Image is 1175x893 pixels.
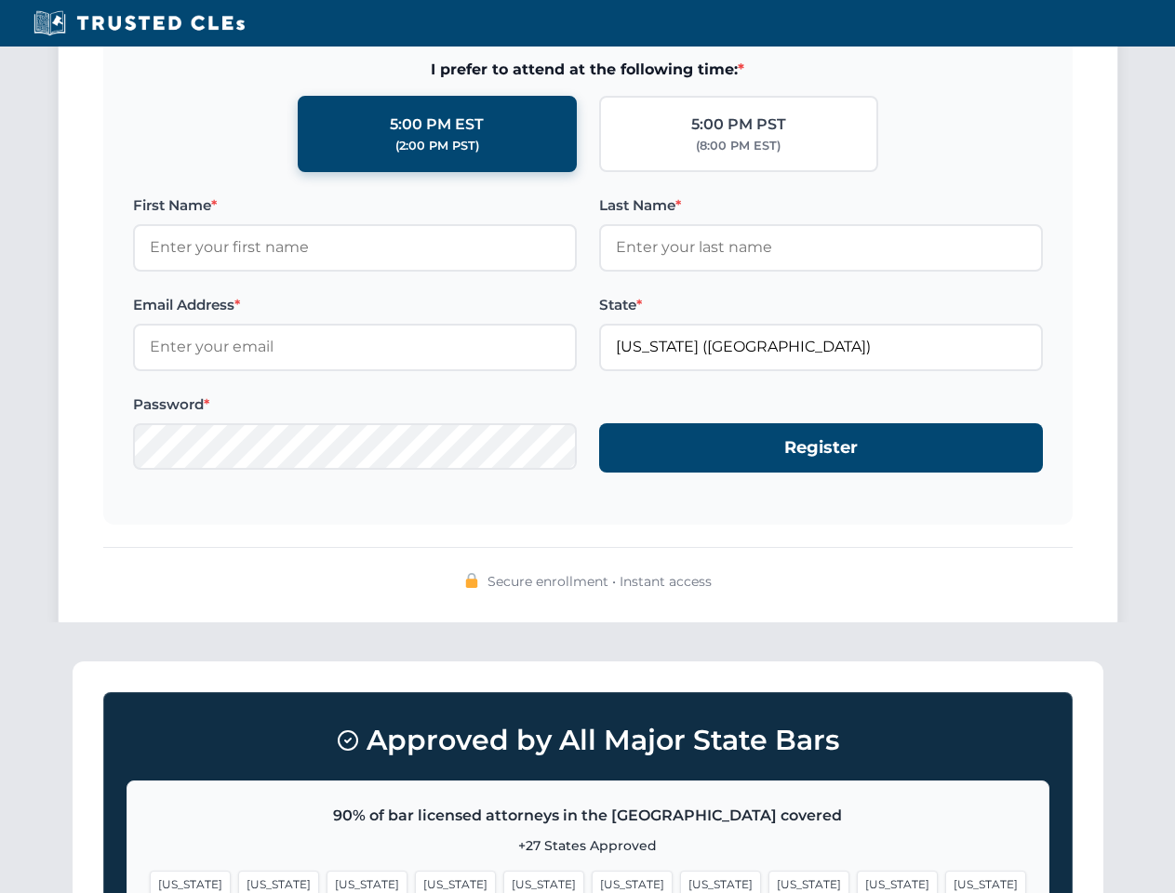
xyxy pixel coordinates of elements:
[395,137,479,155] div: (2:00 PM PST)
[696,137,781,155] div: (8:00 PM EST)
[599,224,1043,271] input: Enter your last name
[599,423,1043,473] button: Register
[599,194,1043,217] label: Last Name
[127,715,1049,766] h3: Approved by All Major State Bars
[150,804,1026,828] p: 90% of bar licensed attorneys in the [GEOGRAPHIC_DATA] covered
[133,224,577,271] input: Enter your first name
[599,324,1043,370] input: Florida (FL)
[487,571,712,592] span: Secure enrollment • Instant access
[464,573,479,588] img: 🔒
[133,294,577,316] label: Email Address
[133,58,1043,82] span: I prefer to attend at the following time:
[150,835,1026,856] p: +27 States Approved
[599,294,1043,316] label: State
[691,113,786,137] div: 5:00 PM PST
[28,9,250,37] img: Trusted CLEs
[133,194,577,217] label: First Name
[390,113,484,137] div: 5:00 PM EST
[133,393,577,416] label: Password
[133,324,577,370] input: Enter your email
